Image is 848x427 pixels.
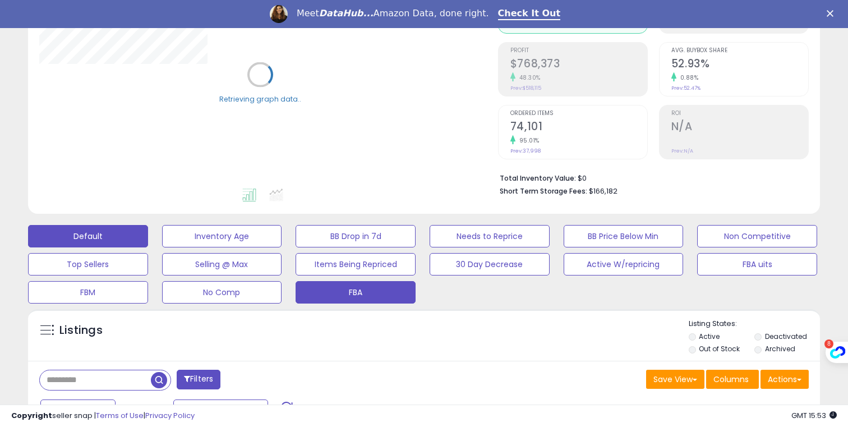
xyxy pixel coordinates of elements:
[564,253,684,276] button: Active W/repricing
[500,186,587,196] b: Short Term Storage Fees:
[671,120,808,135] h2: N/A
[11,410,52,421] strong: Copyright
[697,253,817,276] button: FBA uits
[713,374,749,385] span: Columns
[827,10,838,17] div: Close
[297,8,489,19] div: Meet Amazon Data, done right.
[761,370,809,389] button: Actions
[28,253,148,276] button: Top Sellers
[319,8,374,19] i: DataHub...
[162,253,282,276] button: Selling @ Max
[699,344,740,353] label: Out of Stock
[671,48,808,54] span: Avg. Buybox Share
[706,370,759,389] button: Columns
[296,281,416,304] button: FBA
[498,8,561,20] a: Check It Out
[59,323,103,338] h5: Listings
[145,410,195,421] a: Privacy Policy
[697,225,817,247] button: Non Competitive
[510,48,647,54] span: Profit
[500,173,576,183] b: Total Inventory Value:
[500,171,800,184] li: $0
[671,148,693,154] small: Prev: N/A
[510,111,647,117] span: Ordered Items
[791,410,837,421] span: 2025-10-9 15:53 GMT
[96,410,144,421] a: Terms of Use
[177,370,220,389] button: Filters
[646,370,704,389] button: Save View
[510,85,541,91] small: Prev: $518,115
[765,332,807,341] label: Deactivated
[173,400,268,419] button: Sep-25 - Oct-01
[57,403,102,415] span: Last 7 Days
[430,225,550,247] button: Needs to Reprice
[515,136,540,145] small: 95.01%
[510,120,647,135] h2: 74,101
[11,411,195,421] div: seller snap | |
[296,225,416,247] button: BB Drop in 7d
[162,281,282,304] button: No Comp
[589,186,617,196] span: $166,182
[671,85,700,91] small: Prev: 52.47%
[270,5,288,23] img: Profile image for Georgie
[689,319,821,329] p: Listing States:
[564,225,684,247] button: BB Price Below Min
[510,57,647,72] h2: $768,373
[699,332,720,341] label: Active
[296,253,416,276] button: Items Being Repriced
[28,281,148,304] button: FBM
[430,253,550,276] button: 30 Day Decrease
[40,400,116,419] button: Last 7 Days
[190,403,254,415] span: Sep-25 - Oct-01
[765,344,795,353] label: Archived
[676,74,699,82] small: 0.88%
[515,74,541,82] small: 48.30%
[671,111,808,117] span: ROI
[28,225,148,247] button: Default
[219,94,301,104] div: Retrieving graph data..
[671,57,808,72] h2: 52.93%
[162,225,282,247] button: Inventory Age
[510,148,541,154] small: Prev: 37,998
